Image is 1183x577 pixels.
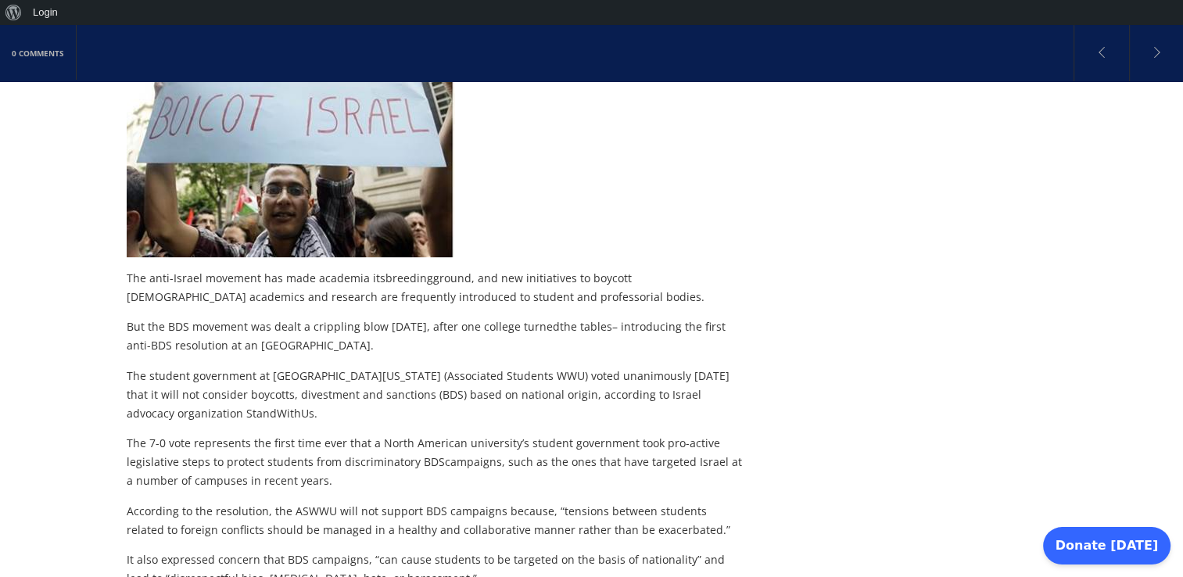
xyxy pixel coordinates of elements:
p: But the BDS movement was dealt a crippling blow [DATE], after one college turned – introducing th... [127,317,747,355]
img: boicot [127,37,455,257]
p: The anti-Israel movement has made academia its ground, and new initiatives to boycott [DEMOGRAPHI... [127,269,747,306]
span: breeding [385,271,433,285]
span: campaigns [445,454,502,469]
span: the tables [560,319,612,334]
p: The student government at [GEOGRAPHIC_DATA][US_STATE] (Associated Students WWU) voted unanimously... [127,367,747,422]
p: The 7-0 vote represents the first time ever that a North American university’s student government... [127,434,747,489]
p: According to the resolution, the ASWWU will not support BDS campaigns because, “tensions between ... [127,502,747,539]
